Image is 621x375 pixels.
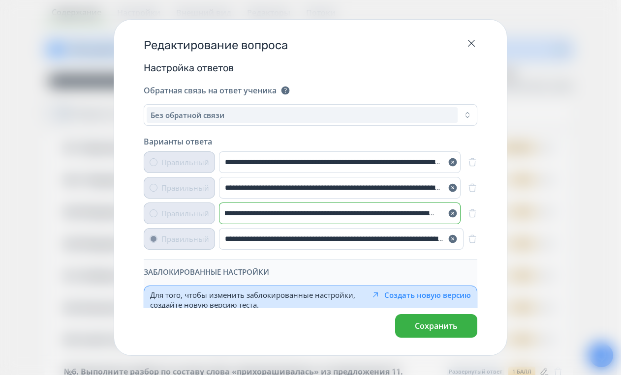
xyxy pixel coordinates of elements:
span: Настройка ответов [144,61,477,75]
span: Правильный [161,208,209,218]
div: Для того, чтобы изменить заблокированные настройки, создайте новую версию теста. [150,290,367,310]
span: Без обратной связи [151,110,224,120]
div: Заблокированные настройки [144,266,477,278]
button: Без обратной связи [144,104,477,126]
span: Варианты ответа [144,136,212,147]
span: Правильный [161,157,209,167]
button: Создать новую версию [371,290,471,300]
span: Редактирование вопроса [144,37,288,53]
span: Правильный [161,234,209,244]
span: Обратная связь на ответ ученика [144,85,277,96]
button: Сохранить [395,314,477,338]
span: Правильный [161,183,209,193]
